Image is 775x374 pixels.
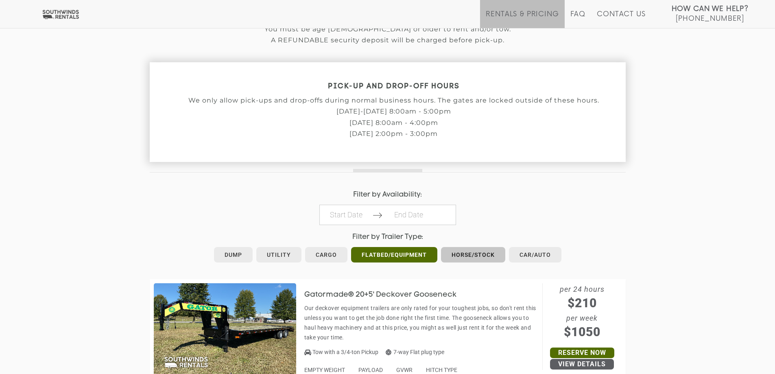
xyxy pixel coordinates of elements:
[304,291,469,297] a: Gatormade® 20+5' Deckover Gooseneck
[304,291,469,299] h3: Gatormade® 20+5' Deckover Gooseneck
[358,367,383,373] span: PAYLOAD
[150,26,626,33] p: You must be age [DEMOGRAPHIC_DATA] or older to rent and/or tow.
[305,247,347,262] a: Cargo
[304,303,538,342] p: Our deckover equipment trailers are only rated for your toughest jobs, so don't rent this unless ...
[328,83,460,90] strong: PICK-UP AND DROP-OFF HOURS
[543,323,622,341] span: $1050
[543,294,622,312] span: $210
[150,233,626,241] h4: Filter by Trailer Type:
[486,10,559,28] a: Rentals & Pricing
[150,37,626,44] p: A REFUNDABLE security deposit will be charged before pick-up.
[351,247,437,262] a: Flatbed/Equipment
[386,349,444,355] span: 7-way Flat plug type
[150,108,638,115] p: [DATE]-[DATE] 8:00am - 5:00pm
[150,97,638,104] p: We only allow pick-ups and drop-offs during normal business hours. The gates are locked outside o...
[570,10,586,28] a: FAQ
[543,283,622,341] span: per 24 hours per week
[676,15,744,23] span: [PHONE_NUMBER]
[672,4,749,22] a: How Can We Help? [PHONE_NUMBER]
[597,10,645,28] a: Contact Us
[150,130,638,138] p: [DATE] 2:00pm - 3:00pm
[550,359,614,370] a: View Details
[312,349,378,355] span: Tow with a 3/4-ton Pickup
[41,9,81,20] img: Southwinds Rentals Logo
[441,247,505,262] a: Horse/Stock
[214,247,253,262] a: Dump
[672,5,749,13] strong: How Can We Help?
[304,367,345,373] span: EMPTY WEIGHT
[396,367,413,373] span: GVWR
[256,247,301,262] a: Utility
[150,119,638,127] p: [DATE] 8:00am - 4:00pm
[550,348,614,358] a: Reserve Now
[509,247,561,262] a: Car/Auto
[150,191,626,199] h4: Filter by Availability:
[426,367,457,373] span: HITCH TYPE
